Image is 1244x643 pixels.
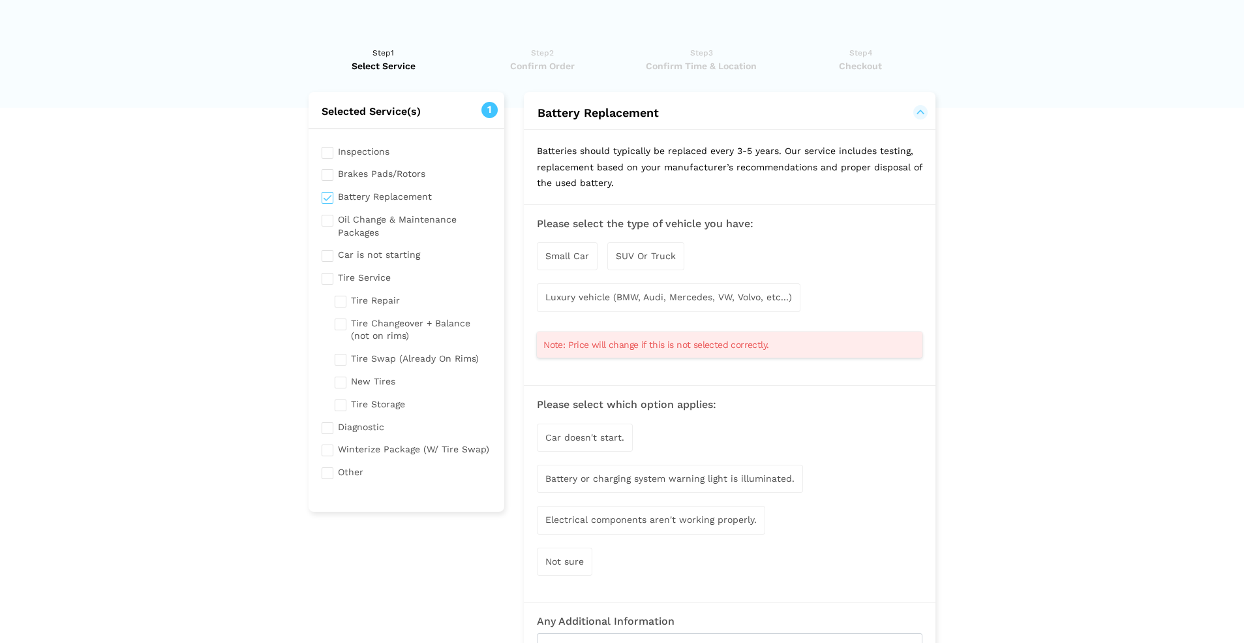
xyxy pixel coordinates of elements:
[467,59,618,72] span: Confirm Order
[616,251,676,261] span: SUV Or Truck
[309,46,459,72] a: Step1
[545,556,584,567] span: Not sure
[626,46,777,72] a: Step3
[543,338,768,351] span: Note: Price will change if this is not selected correctly.
[537,105,922,121] button: Battery Replacement
[545,292,792,302] span: Luxury vehicle (BMW, Audi, Mercedes, VW, Volvo, etc...)
[785,59,936,72] span: Checkout
[309,105,505,118] h2: Selected Service(s)
[537,616,922,627] h3: Any Additional Information
[626,59,777,72] span: Confirm Time & Location
[537,399,922,411] h3: Please select which option applies:
[524,130,935,204] p: Batteries should typically be replaced every 3-5 years. Our service includes testing, replacement...
[545,251,589,261] span: Small Car
[545,514,757,525] span: Electrical components aren't working properly.
[545,432,624,443] span: Car doesn't start.
[309,59,459,72] span: Select Service
[481,102,498,118] span: 1
[785,46,936,72] a: Step4
[545,473,795,484] span: Battery or charging system warning light is illuminated.
[467,46,618,72] a: Step2
[537,218,922,230] h3: Please select the type of vehicle you have:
